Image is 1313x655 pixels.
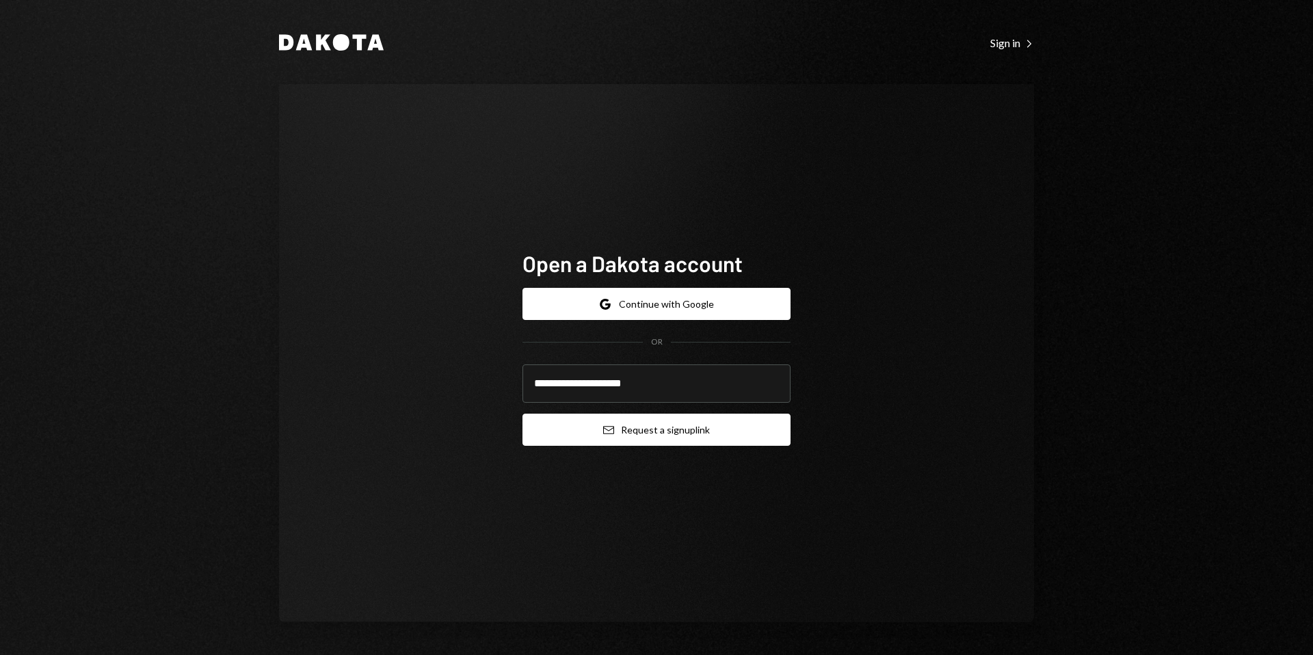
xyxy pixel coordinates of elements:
[763,375,780,392] keeper-lock: Open Keeper Popup
[990,36,1034,50] div: Sign in
[651,336,663,348] div: OR
[990,35,1034,50] a: Sign in
[522,414,791,446] button: Request a signuplink
[522,288,791,320] button: Continue with Google
[522,250,791,277] h1: Open a Dakota account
